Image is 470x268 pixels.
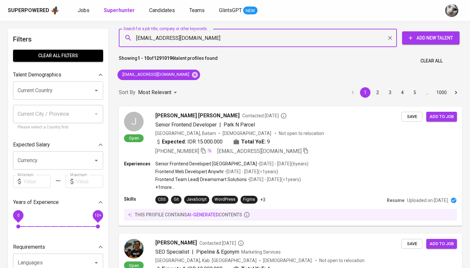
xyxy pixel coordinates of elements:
[124,160,155,167] p: Experiences
[402,31,460,44] button: Add New Talent
[397,87,408,98] button: Go to page 4
[13,141,50,149] p: Expected Salary
[117,72,193,78] span: [EMAIL_ADDRESS][DOMAIN_NAME]
[385,33,395,42] button: Clear
[78,7,89,13] span: Jobs
[154,56,175,61] b: 12910196
[94,213,101,218] span: 10+
[247,176,301,183] p: • [DATE] - [DATE] ( <1 years )
[126,135,142,141] span: Open
[430,113,454,121] span: Add to job
[401,239,422,249] button: Save
[426,239,457,249] button: Add to job
[214,196,235,203] div: WordPress
[418,55,445,67] button: Clear All
[407,197,448,204] p: Uploaded on [DATE]
[174,196,179,203] div: Git
[13,241,103,254] div: Requirements
[17,213,19,218] span: 0
[119,107,462,226] a: JOpen[PERSON_NAME] [PERSON_NAME]Contacted [DATE]Senior Frontend Developer|Park N Parcel[GEOGRAPHI...
[137,56,149,61] b: 1 - 10
[18,124,99,131] p: Please select a Country first
[385,87,395,98] button: Go to page 3
[410,87,420,98] button: Go to page 5
[13,34,103,44] h6: Filters
[426,112,457,122] button: Add to job
[407,34,454,42] span: Add New Talent
[405,113,419,121] span: Save
[387,197,404,204] p: Resume
[217,148,302,154] span: [EMAIL_ADDRESS][DOMAIN_NAME]
[280,112,287,119] svg: By Batam recruiter
[92,156,101,165] button: Open
[405,240,419,248] span: Save
[78,7,91,15] a: Jobs
[189,7,206,15] a: Teams
[263,257,313,264] span: [DEMOGRAPHIC_DATA]
[224,122,255,128] span: Park N Parcel
[13,196,103,209] div: Years of Experience
[155,249,189,255] span: SEO Specialist
[104,7,135,13] b: Superhunter
[119,55,218,67] p: Showing of talent profiles found
[257,160,308,167] p: • [DATE] - [DATE] ( 6 years )
[372,87,383,98] button: Go to page 2
[138,89,171,96] p: Most Relevant
[155,184,308,191] p: +1 more ...
[155,257,257,264] div: [GEOGRAPHIC_DATA], Kab. [GEOGRAPHIC_DATA]
[51,6,59,15] img: app logo
[241,249,281,255] span: Marketing Services
[155,148,199,154] span: [PHONE_NUMBER]
[155,138,223,146] div: IDR 15.000.000
[135,211,242,218] p: this profile contains contents
[155,176,247,183] p: Frontend Team Lead | Dreamsmart Solutions
[13,50,103,62] button: Clear All filters
[124,196,155,202] p: Skills
[401,112,422,122] button: Save
[187,212,219,217] span: AI-generated
[360,87,370,98] button: page 1
[434,87,449,98] button: Go to page 1000
[422,89,432,96] div: …
[192,248,194,256] span: |
[117,70,200,80] div: [EMAIL_ADDRESS][DOMAIN_NAME]
[199,240,244,246] span: Contacted [DATE]
[189,7,205,13] span: Teams
[155,168,224,175] p: Frontend Web Developer | Anywhr
[124,239,144,259] img: c248f3267d42ac56a618c3c38d995b3c.jpg
[238,240,244,246] svg: By Batam recruiter
[219,121,221,129] span: |
[420,57,443,65] span: Clear All
[18,52,98,60] span: Clear All filters
[92,86,101,95] button: Open
[267,138,270,146] span: 9
[347,87,462,98] nav: pagination navigation
[430,240,454,248] span: Add to job
[223,130,272,137] span: [DEMOGRAPHIC_DATA]
[243,196,255,203] div: Figma
[241,138,266,146] b: Total YoE:
[149,7,176,15] a: Candidates
[207,148,212,153] img: magic_wand.svg
[8,6,59,15] a: Superpoweredapp logo
[92,258,101,267] button: Open
[119,89,135,96] p: Sort By
[8,7,49,14] div: Superpowered
[13,243,45,251] p: Requirements
[187,196,207,203] div: JavaScript
[219,7,258,15] a: GlintsGPT NEW
[76,175,103,188] input: Value
[451,87,461,98] button: Go to next page
[224,168,278,175] p: • [DATE] - [DATE] ( <1 years )
[23,175,51,188] input: Value
[219,7,242,13] span: GlintsGPT
[158,196,166,203] div: CSS
[13,71,61,79] p: Talent Demographics
[13,198,59,206] p: Years of Experience
[196,249,239,255] span: Pipeline & Egonym
[319,257,365,264] p: Not open to relocation
[13,138,103,151] div: Expected Salary
[149,7,175,13] span: Candidates
[155,122,217,128] span: Senior Frontend Developer
[260,196,265,203] p: +3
